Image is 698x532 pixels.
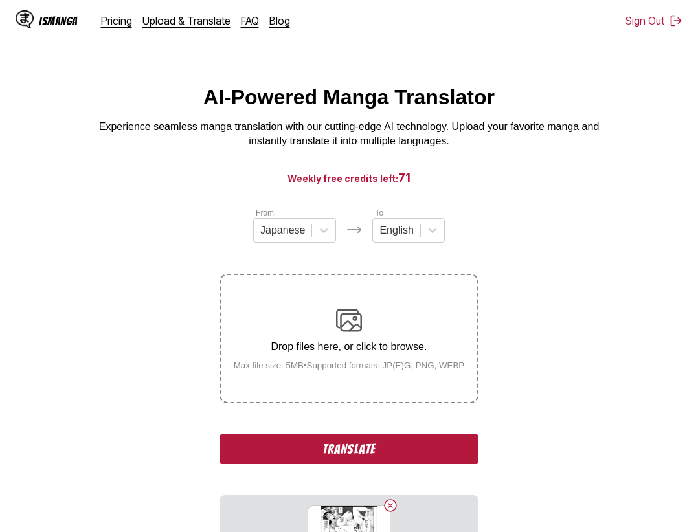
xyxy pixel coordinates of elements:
[142,14,231,27] a: Upload & Translate
[670,14,682,27] img: Sign out
[101,14,132,27] a: Pricing
[220,434,478,464] button: Translate
[90,120,608,149] p: Experience seamless manga translation with our cutting-edge AI technology. Upload your favorite m...
[375,208,383,217] label: To
[223,360,475,370] small: Max file size: 5MB • Supported formats: JP(E)G, PNG, WEBP
[223,341,475,353] p: Drop files here, or click to browse.
[203,85,495,109] h1: AI-Powered Manga Translator
[16,10,101,31] a: IsManga LogoIsManga
[383,498,398,513] button: Delete image
[269,14,290,27] a: Blog
[625,14,682,27] button: Sign Out
[398,171,411,184] span: 71
[241,14,259,27] a: FAQ
[31,170,667,186] h3: Weekly free credits left:
[256,208,274,217] label: From
[39,15,78,27] div: IsManga
[346,222,362,238] img: Languages icon
[16,10,34,28] img: IsManga Logo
